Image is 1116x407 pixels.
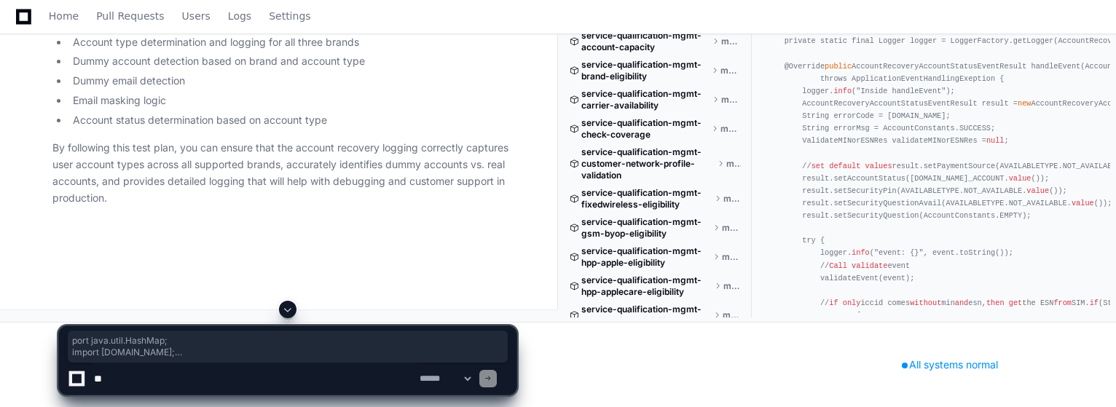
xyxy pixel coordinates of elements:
span: master [720,123,741,135]
li: Dummy email detection [68,73,516,90]
span: port java.util.HashMap; import [DOMAIN_NAME]; import java.util.UUID; [72,335,503,358]
span: service-qualification-mgmt-brand-eligibility [581,59,709,82]
span: null [986,137,1005,146]
span: public [825,62,852,71]
span: service-qualification-mgmt-hpp-applecare-eligibility [581,274,712,298]
span: Call [829,261,847,270]
span: if [1090,299,1099,307]
span: service-qualification-mgmt-gsm-byop-eligibility [581,216,710,240]
li: Account status determination based on account type [68,112,516,129]
span: master [723,193,741,205]
span: Pull Requests [96,12,164,20]
span: master [722,251,741,263]
span: service-qualification-mgmt-fixedwireless-eligibility [581,187,712,210]
span: value [1072,199,1094,208]
span: service-qualification-mgmt-account-capacity [581,30,710,53]
span: master [726,158,741,170]
span: value [1009,174,1031,183]
span: info [852,249,870,258]
span: Settings [269,12,310,20]
span: master [720,65,741,76]
span: master [721,36,741,47]
span: master [723,280,741,292]
span: Logs [228,12,251,20]
span: master [721,94,741,106]
span: set [812,162,825,170]
span: without [910,299,941,307]
span: service-qualification-mgmt-hpp-apple-eligibility [581,245,710,269]
span: value [1026,186,1049,195]
span: then [986,299,1005,307]
span: Users [182,12,211,20]
span: service-qualification-mgmt-check-coverage [581,117,709,141]
span: default [829,162,860,170]
span: service-qualification-mgmt-carrier-availability [581,88,710,111]
span: Home [49,12,79,20]
li: Email masking logic [68,92,516,109]
li: Account type determination and logging for all three brands [68,34,516,51]
span: only [843,299,861,307]
span: validate [852,261,887,270]
span: get [1009,299,1022,307]
span: master [722,222,741,234]
span: new [1018,99,1031,108]
span: if [829,299,838,307]
span: values [865,162,892,170]
p: By following this test plan, you can ensure that the account recovery logging correctly captures ... [52,140,516,206]
span: and [955,299,968,307]
span: service-qualification-mgmt-customer-network-profile-validation [581,146,715,181]
span: from [1053,299,1072,307]
span: info [833,87,852,95]
li: Dummy account detection based on brand and account type [68,53,516,70]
